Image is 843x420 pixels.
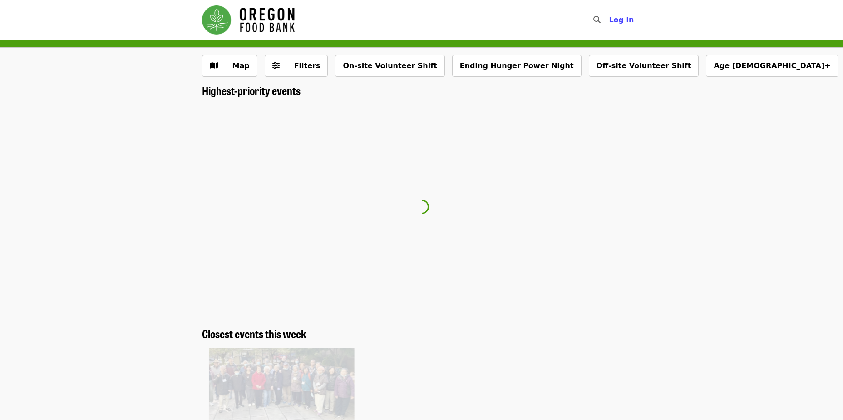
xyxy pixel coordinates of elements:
[706,55,838,77] button: Age [DEMOGRAPHIC_DATA]+
[272,61,280,70] i: sliders-h icon
[609,15,634,24] span: Log in
[452,55,582,77] button: Ending Hunger Power Night
[202,84,301,97] a: Highest-priority events
[202,82,301,98] span: Highest-priority events
[294,61,320,70] span: Filters
[195,84,649,97] div: Highest-priority events
[202,55,257,77] button: Show map view
[195,327,649,340] div: Closest events this week
[202,327,306,340] a: Closest events this week
[210,61,218,70] i: map icon
[232,61,250,70] span: Map
[335,55,444,77] button: On-site Volunteer Shift
[601,11,641,29] button: Log in
[202,5,295,35] img: Oregon Food Bank - Home
[593,15,601,24] i: search icon
[265,55,328,77] button: Filters (0 selected)
[589,55,699,77] button: Off-site Volunteer Shift
[606,9,613,31] input: Search
[202,325,306,341] span: Closest events this week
